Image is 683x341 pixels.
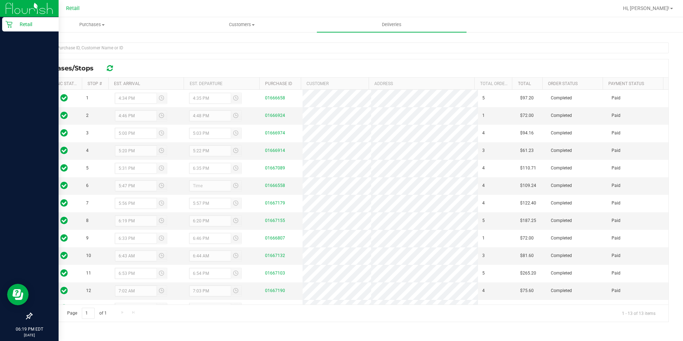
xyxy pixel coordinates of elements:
[60,128,68,138] span: In Sync
[612,287,620,294] span: Paid
[82,308,95,319] input: 1
[551,130,572,137] span: Completed
[551,235,572,242] span: Completed
[60,181,68,191] span: In Sync
[520,165,536,172] span: $110.71
[551,252,572,259] span: Completed
[60,93,68,103] span: In Sync
[372,21,411,28] span: Deliveries
[520,235,534,242] span: $72.00
[265,218,285,223] a: 01667155
[317,17,467,32] a: Deliveries
[60,198,68,208] span: In Sync
[17,17,167,32] a: Purchases
[482,287,485,294] span: 4
[520,182,536,189] span: $109.24
[86,252,91,259] span: 10
[520,130,534,137] span: $94.16
[86,270,91,277] span: 11
[167,21,316,28] span: Customers
[612,200,620,207] span: Paid
[518,81,531,86] a: Total
[482,200,485,207] span: 4
[482,217,485,224] span: 5
[60,163,68,173] span: In Sync
[474,78,512,90] th: Total Order Lines
[60,216,68,226] span: In Sync
[265,201,285,206] a: 01667179
[612,252,620,259] span: Paid
[369,78,474,90] th: Address
[482,147,485,154] span: 3
[520,252,534,259] span: $81.60
[60,110,68,120] span: In Sync
[3,326,55,332] p: 06:19 PM EDT
[60,233,68,243] span: In Sync
[551,287,572,294] span: Completed
[520,270,536,277] span: $265.20
[612,217,620,224] span: Paid
[520,95,534,102] span: $97.20
[482,252,485,259] span: 3
[520,200,536,207] span: $122.40
[551,200,572,207] span: Completed
[5,21,13,28] inline-svg: Retail
[265,183,285,188] a: 01666558
[482,270,485,277] span: 5
[482,182,485,189] span: 4
[612,112,620,119] span: Paid
[60,303,68,313] span: In Sync
[60,268,68,278] span: In Sync
[265,271,285,276] a: 01667103
[482,130,485,137] span: 4
[482,235,485,242] span: 1
[612,165,620,172] span: Paid
[86,147,89,154] span: 4
[86,182,89,189] span: 6
[86,165,89,172] span: 5
[60,286,68,296] span: In Sync
[612,235,620,242] span: Paid
[7,284,29,305] iframe: Resource center
[520,147,534,154] span: $61.23
[520,287,534,294] span: $75.60
[520,217,536,224] span: $187.25
[482,95,485,102] span: 5
[66,5,80,11] span: Retail
[86,287,91,294] span: 12
[265,165,285,170] a: 01667089
[265,113,285,118] a: 01666924
[520,112,534,119] span: $72.00
[86,130,89,137] span: 3
[612,182,620,189] span: Paid
[184,78,259,90] th: Est. Departure
[88,81,102,86] a: Stop #
[265,148,285,153] a: 01666914
[3,332,55,338] p: [DATE]
[551,270,572,277] span: Completed
[18,21,166,28] span: Purchases
[551,112,572,119] span: Completed
[482,165,485,172] span: 4
[114,81,140,86] a: Est. Arrival
[301,78,369,90] th: Customer
[551,147,572,154] span: Completed
[86,217,89,224] span: 8
[551,165,572,172] span: Completed
[31,43,669,53] input: Search Purchase ID, Customer Name or ID
[37,64,101,72] span: Purchases/Stops
[61,308,113,319] span: Page of 1
[167,17,316,32] a: Customers
[52,81,79,86] a: Sync Status
[60,251,68,261] span: In Sync
[86,112,89,119] span: 2
[616,308,661,318] span: 1 - 13 of 13 items
[482,112,485,119] span: 1
[86,235,89,242] span: 9
[60,145,68,155] span: In Sync
[612,130,620,137] span: Paid
[86,95,89,102] span: 1
[548,81,578,86] a: Order Status
[612,95,620,102] span: Paid
[551,182,572,189] span: Completed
